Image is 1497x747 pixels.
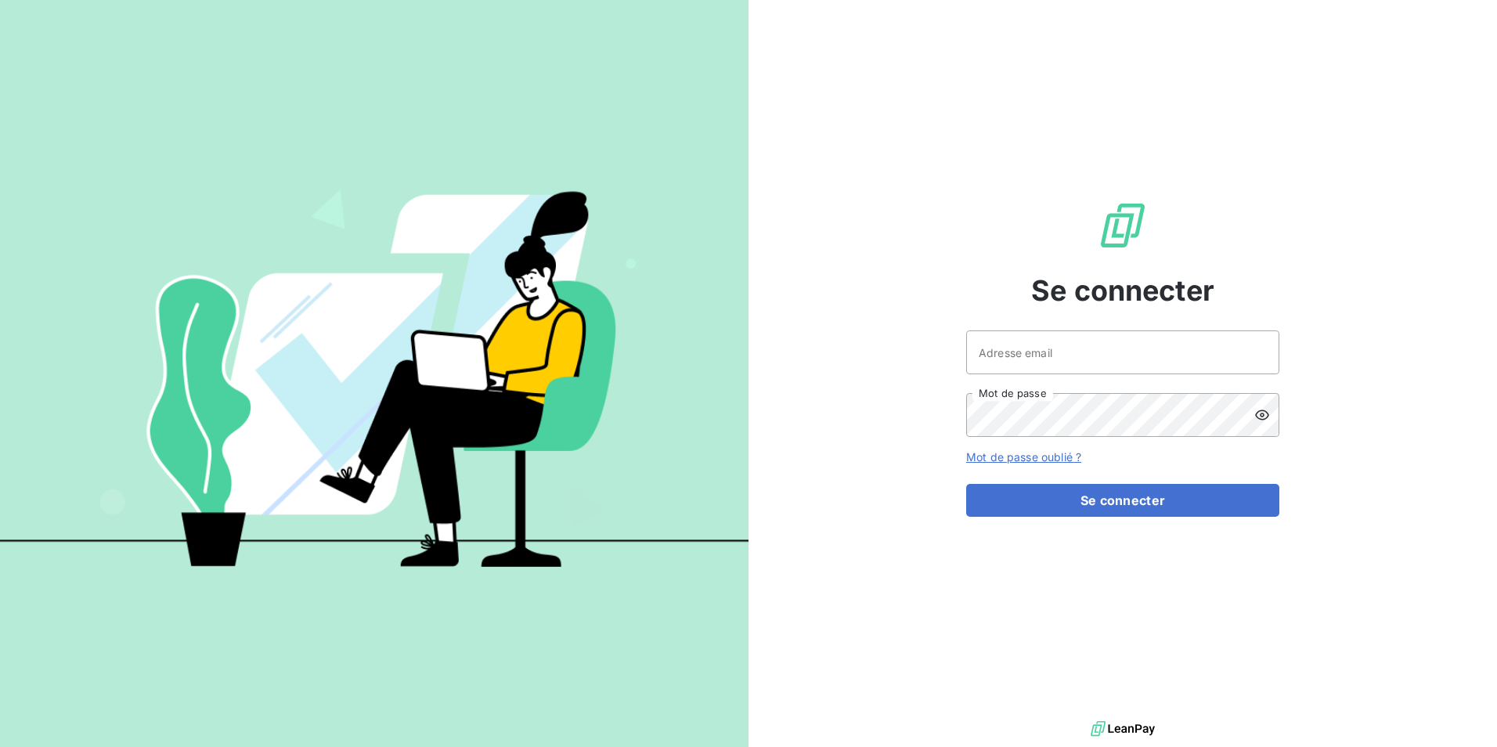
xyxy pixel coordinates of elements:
[966,330,1279,374] input: placeholder
[966,450,1081,464] a: Mot de passe oublié ?
[1031,269,1214,312] span: Se connecter
[1091,717,1155,741] img: logo
[966,484,1279,517] button: Se connecter
[1098,200,1148,251] img: Logo LeanPay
